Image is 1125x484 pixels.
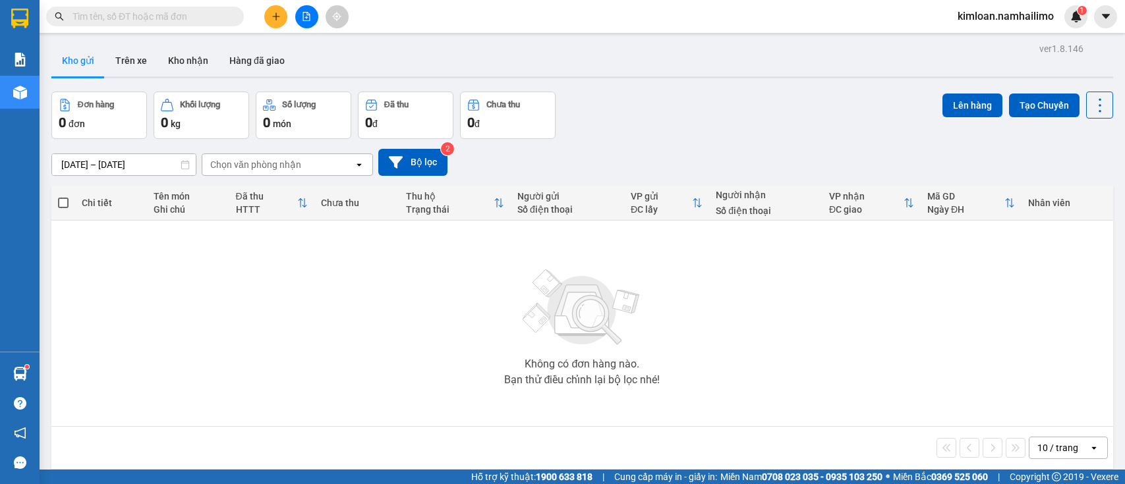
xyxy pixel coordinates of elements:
[716,190,816,200] div: Người nhận
[486,100,520,109] div: Chưa thu
[69,119,85,129] span: đơn
[256,92,351,139] button: Số lượng0món
[614,470,717,484] span: Cung cấp máy in - giấy in:
[829,204,904,215] div: ĐC giao
[1037,441,1078,454] div: 10 / trang
[525,359,639,369] div: Không có đơn hàng nào.
[927,204,1004,215] div: Ngày ĐH
[263,115,270,130] span: 0
[154,204,222,215] div: Ghi chú
[517,191,618,202] div: Người gửi
[105,45,158,76] button: Trên xe
[1009,94,1080,117] button: Tạo Chuyến
[154,191,222,202] div: Tên món
[52,154,196,175] input: Select a date range.
[467,115,475,130] span: 0
[1052,472,1061,481] span: copyright
[78,100,114,109] div: Đơn hàng
[1089,443,1099,453] svg: open
[13,367,27,381] img: warehouse-icon
[998,470,1000,484] span: |
[264,5,287,28] button: plus
[154,92,249,139] button: Khối lượng0kg
[158,45,219,76] button: Kho nhận
[51,45,105,76] button: Kho gửi
[365,115,372,130] span: 0
[14,397,26,410] span: question-circle
[1039,41,1083,56] div: ver 1.8.146
[399,186,511,221] th: Toggle SortBy
[441,142,454,155] sup: 2
[25,365,29,369] sup: 1
[378,149,447,176] button: Bộ lọc
[406,204,494,215] div: Trạng thái
[947,8,1064,24] span: kimloan.namhailimo
[51,92,147,139] button: Đơn hàng0đơn
[631,204,692,215] div: ĐC lấy
[13,86,27,99] img: warehouse-icon
[822,186,921,221] th: Toggle SortBy
[471,470,592,484] span: Hỗ trợ kỹ thuật:
[171,119,181,129] span: kg
[302,12,311,21] span: file-add
[716,205,816,216] div: Số điện thoại
[631,191,692,202] div: VP gửi
[921,186,1022,221] th: Toggle SortBy
[942,94,1002,117] button: Lên hàng
[354,159,364,170] svg: open
[829,191,904,202] div: VP nhận
[460,92,556,139] button: Chưa thu0đ
[372,119,378,129] span: đ
[161,115,168,130] span: 0
[927,191,1004,202] div: Mã GD
[1070,11,1082,22] img: icon-new-feature
[886,474,890,479] span: ⚪️
[516,261,648,354] img: svg+xml;base64,PHN2ZyBjbGFzcz0ibGlzdC1wbHVnX19zdmciIHhtbG5zPSJodHRwOi8vd3d3LnczLm9yZy8yMDAwL3N2Zy...
[236,204,297,215] div: HTTT
[13,53,27,67] img: solution-icon
[332,12,341,21] span: aim
[82,198,140,208] div: Chi tiết
[11,9,28,28] img: logo-vxr
[273,119,291,129] span: món
[272,12,281,21] span: plus
[59,115,66,130] span: 0
[55,12,64,21] span: search
[720,470,882,484] span: Miền Nam
[72,9,228,24] input: Tìm tên, số ĐT hoặc mã đơn
[358,92,453,139] button: Đã thu0đ
[14,427,26,439] span: notification
[602,470,604,484] span: |
[475,119,480,129] span: đ
[210,158,301,171] div: Chọn văn phòng nhận
[1080,6,1084,15] span: 1
[236,191,297,202] div: Đã thu
[517,204,618,215] div: Số điện thoại
[1094,5,1117,28] button: caret-down
[624,186,709,221] th: Toggle SortBy
[504,375,660,385] div: Bạn thử điều chỉnh lại bộ lọc nhé!
[295,5,318,28] button: file-add
[321,198,393,208] div: Chưa thu
[326,5,349,28] button: aim
[1028,198,1107,208] div: Nhân viên
[1100,11,1112,22] span: caret-down
[1078,6,1087,15] sup: 1
[384,100,409,109] div: Đã thu
[762,471,882,482] strong: 0708 023 035 - 0935 103 250
[14,456,26,469] span: message
[536,471,592,482] strong: 1900 633 818
[406,191,494,202] div: Thu hộ
[282,100,316,109] div: Số lượng
[893,470,988,484] span: Miền Bắc
[229,186,314,221] th: Toggle SortBy
[180,100,220,109] div: Khối lượng
[219,45,295,76] button: Hàng đã giao
[931,471,988,482] strong: 0369 525 060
